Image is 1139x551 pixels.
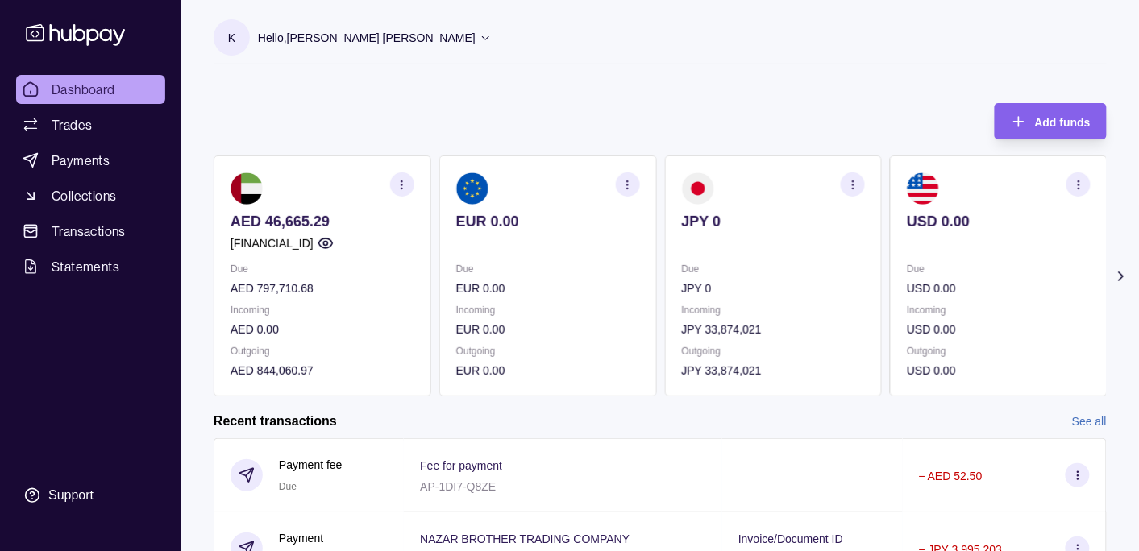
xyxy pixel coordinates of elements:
p: Due [907,260,1091,278]
p: EUR 0.00 [456,321,640,338]
p: USD 0.00 [907,362,1091,379]
span: Payments [52,151,110,170]
p: Incoming [231,301,414,319]
p: USD 0.00 [907,213,1091,230]
p: Outgoing [682,342,866,360]
a: Statements [16,252,165,281]
p: Invoice/Document ID [738,532,843,545]
a: Transactions [16,217,165,246]
span: Collections [52,186,116,205]
a: Dashboard [16,75,165,104]
p: Outgoing [231,342,414,360]
p: JPY 33,874,021 [682,362,866,379]
p: USD 0.00 [907,280,1091,297]
p: Outgoing [456,342,640,360]
p: AED 0.00 [231,321,414,338]
p: Fee for payment [420,459,502,472]
p: AP-1DI7-Q8ZE [420,480,496,493]
span: Trades [52,115,92,135]
p: EUR 0.00 [456,280,640,297]
p: − AED 52.50 [919,470,983,483]
p: Outgoing [907,342,1091,360]
h2: Recent transactions [214,412,337,430]
button: Add funds [995,103,1107,139]
p: Payment [279,529,323,547]
a: Payments [16,146,165,175]
p: Due [456,260,640,278]
p: Incoming [682,301,866,319]
p: EUR 0.00 [456,362,640,379]
p: Incoming [907,301,1091,319]
p: Incoming [456,301,640,319]
p: AED 844,060.97 [231,362,414,379]
span: Dashboard [52,80,115,99]
p: JPY 33,874,021 [682,321,866,338]
img: jp [682,172,714,205]
a: Support [16,478,165,512]
p: [FINANCIAL_ID] [231,234,314,252]
p: Hello, [PERSON_NAME] [PERSON_NAME] [258,29,476,47]
p: NAZAR BROTHER TRADING COMPANY [420,532,630,545]
p: JPY 0 [682,213,866,230]
span: Transactions [52,222,126,241]
p: EUR 0.00 [456,213,640,230]
span: Statements [52,257,119,276]
p: Payment fee [279,456,343,474]
p: JPY 0 [682,280,866,297]
p: USD 0.00 [907,321,1091,338]
div: Support [48,487,94,504]
img: ae [231,172,263,205]
a: Collections [16,181,165,210]
a: See all [1072,412,1107,430]
p: Due [682,260,866,278]
p: AED 46,665.29 [231,213,414,230]
p: K [228,29,235,47]
span: Add funds [1035,116,1091,129]
a: Trades [16,110,165,139]
img: us [907,172,939,205]
span: Due [279,481,297,492]
p: Due [231,260,414,278]
img: eu [456,172,488,205]
p: AED 797,710.68 [231,280,414,297]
